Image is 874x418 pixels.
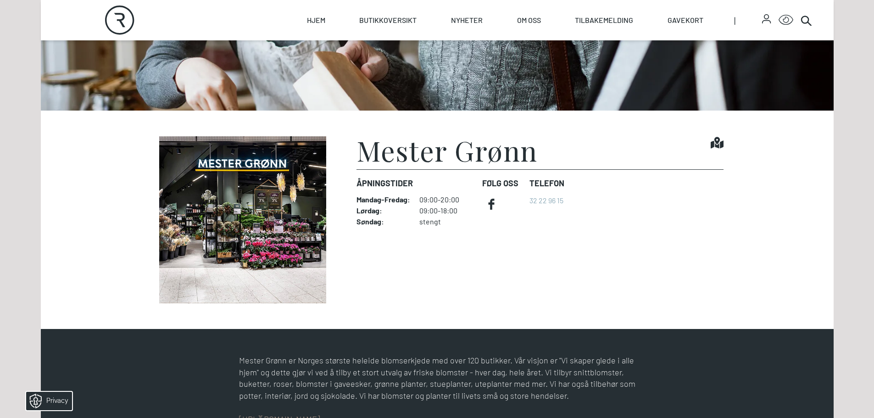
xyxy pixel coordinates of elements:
[356,206,410,215] dt: Lørdag :
[356,177,475,189] dt: Åpningstider
[529,177,564,189] dt: Telefon
[482,177,522,189] dt: FØLG OSS
[356,195,410,204] dt: Mandag - Fredag :
[239,355,635,401] p: Mester Grønn er Norges største heleide blomserkjede med over 120 butikker. Vår visjon er "Vi skap...
[356,217,410,226] dt: Søndag :
[356,136,538,164] h1: Mester Grønn
[763,203,785,208] div: © Mappedin
[419,217,475,226] dd: stengt
[9,389,84,413] iframe: Manage Preferences
[529,196,563,205] a: 32 22 96 15
[482,195,501,213] a: facebook
[760,201,793,208] details: Attribution
[779,13,793,28] button: Open Accessibility Menu
[419,195,475,204] dd: 09:00-20:00
[419,206,475,215] dd: 09:00-18:00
